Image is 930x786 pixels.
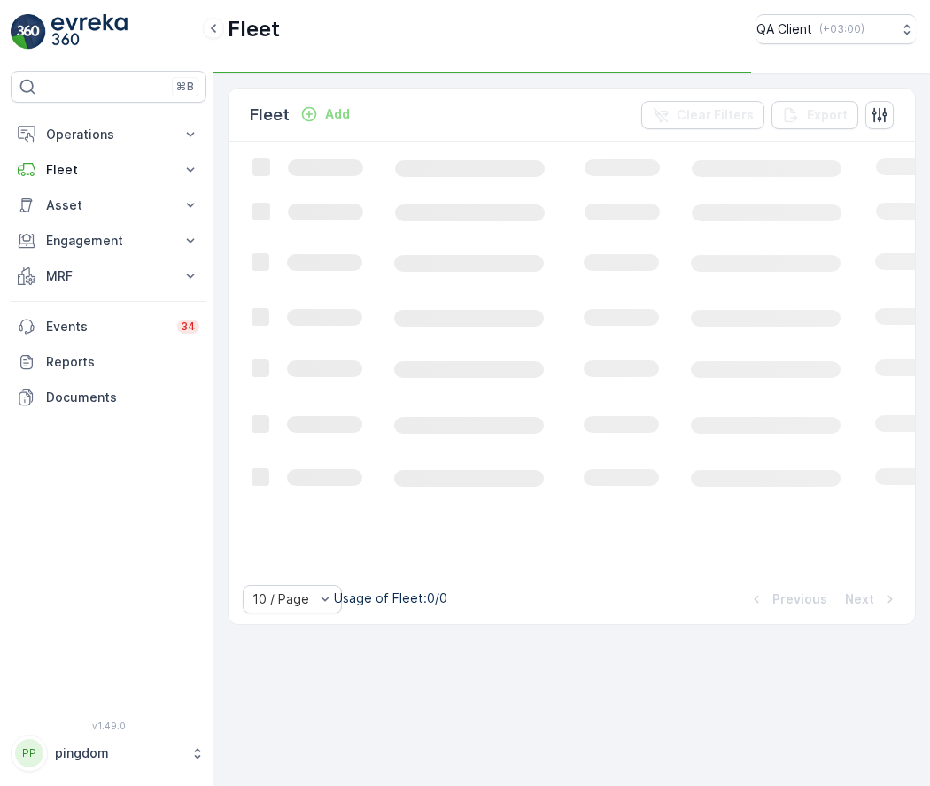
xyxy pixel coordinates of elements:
button: Engagement [11,223,206,258]
p: Fleet [250,103,290,127]
p: Events [46,318,167,335]
button: QA Client(+03:00) [756,14,916,44]
a: Reports [11,344,206,380]
p: Usage of Fleet : 0/0 [334,589,447,607]
p: ⌘B [176,80,194,94]
p: Clear Filters [677,106,754,124]
p: Fleet [228,15,280,43]
p: Next [845,590,874,608]
button: Previous [746,589,829,610]
p: Fleet [46,161,171,179]
p: MRF [46,267,171,285]
p: Previous [772,590,827,608]
span: v 1.49.0 [11,720,206,731]
p: Reports [46,353,199,371]
p: pingdom [55,744,182,762]
img: logo [11,14,46,50]
button: Add [293,104,357,125]
button: Next [843,589,901,610]
p: Export [807,106,848,124]
button: PPpingdom [11,735,206,772]
a: Events34 [11,309,206,344]
p: Operations [46,126,171,143]
button: Fleet [11,152,206,188]
p: Asset [46,196,171,214]
div: PP [15,739,43,767]
p: ( +03:00 ) [819,22,864,36]
p: Documents [46,389,199,406]
button: Export [771,101,858,129]
a: Documents [11,380,206,415]
button: MRF [11,258,206,294]
p: Engagement [46,232,171,250]
p: Add [325,105,350,123]
p: QA Client [756,20,812,38]
button: Clear Filters [641,101,764,129]
button: Operations [11,117,206,152]
img: logo_light-DOdMpM7g.png [51,14,128,50]
button: Asset [11,188,206,223]
p: 34 [181,320,196,334]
